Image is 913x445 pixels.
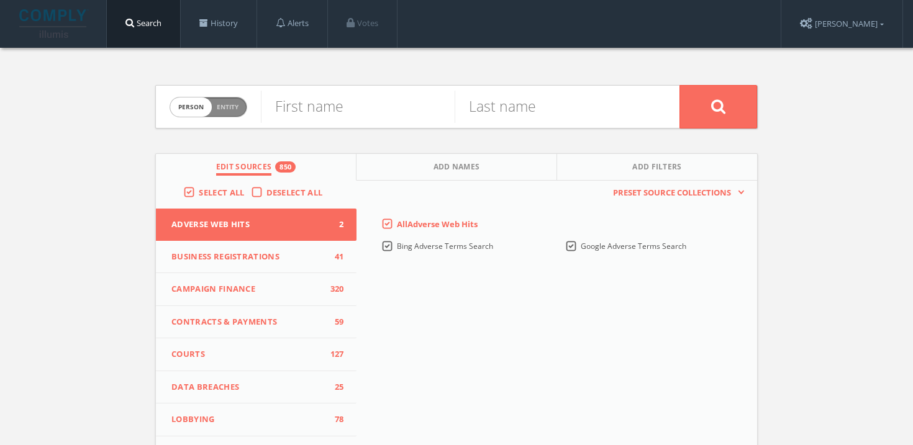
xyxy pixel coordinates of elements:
span: 2 [325,218,344,231]
span: Lobbying [171,413,325,426]
span: person [170,97,212,117]
span: Deselect All [266,187,323,198]
button: Preset Source Collections [607,187,745,199]
button: Contracts & Payments59 [156,306,357,339]
div: 850 [275,161,296,173]
span: Entity [217,102,238,112]
span: Google Adverse Terms Search [581,241,686,251]
span: Adverse Web Hits [171,218,325,231]
button: Add Filters [557,154,757,181]
span: Add Names [434,161,480,176]
button: Lobbying78 [156,403,357,436]
button: Data Breaches25 [156,371,357,404]
span: 127 [325,348,344,361]
span: 78 [325,413,344,426]
span: Edit Sources [216,161,272,176]
span: All Adverse Web Hits [397,218,478,230]
span: Add Filters [632,161,682,176]
button: Adverse Web Hits2 [156,209,357,241]
span: Data Breaches [171,381,325,393]
button: Business Registrations41 [156,241,357,274]
span: Contracts & Payments [171,316,325,328]
button: Edit Sources850 [156,154,357,181]
span: Campaign Finance [171,283,325,295]
button: Courts127 [156,338,357,371]
button: Add Names [357,154,557,181]
span: 25 [325,381,344,393]
span: 320 [325,283,344,295]
span: Bing Adverse Terms Search [397,241,493,251]
img: illumis [19,9,89,38]
button: Campaign Finance320 [156,273,357,306]
span: 41 [325,251,344,263]
span: 59 [325,316,344,328]
span: Business Registrations [171,251,325,263]
span: Select All [199,187,244,198]
span: Preset Source Collections [607,187,737,199]
span: Courts [171,348,325,361]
